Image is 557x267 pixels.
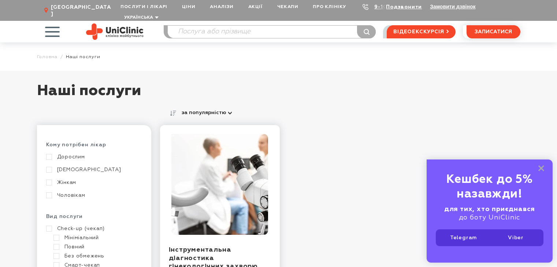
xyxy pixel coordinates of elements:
button: Замовити дзвінок [430,4,475,10]
a: Чоловікам [46,192,140,199]
a: Дорослим [46,154,140,160]
span: відеоекскурсія [393,26,444,38]
span: [GEOGRAPHIC_DATA] [51,4,113,17]
span: записатися [475,29,512,34]
img: Інструментальна діагностика гінекологічних захворювань [171,134,268,235]
a: Check-up (чекап) [46,225,140,232]
a: [DEMOGRAPHIC_DATA] [46,166,140,173]
a: Мініміальний [53,234,140,241]
a: Подзвонити [386,4,422,10]
span: Українська [124,15,153,20]
a: Повний [53,244,140,250]
a: Головна [37,54,58,60]
a: Без обмежень [53,253,140,259]
a: Viber [490,231,542,245]
b: для тих, хто приєднався [444,206,535,213]
button: Українська [122,15,159,20]
input: Послуга або прізвище [168,26,376,38]
a: відеоекскурсія [387,25,455,38]
img: Uniclinic [86,23,144,40]
div: Кешбек до 5% назавжди! [436,172,543,202]
h1: Наші послуги [37,82,520,108]
span: Наші послуги [66,54,100,60]
a: Жінкам [46,179,140,186]
button: за популярністю [178,108,235,118]
button: записатися [467,25,520,38]
div: Кому потрібен лікар [46,142,142,154]
a: Telegram [437,231,490,245]
a: 9-103 [374,4,390,10]
div: до боту UniClinic [436,205,543,222]
a: Інструментальна діагностика гінекологічних захворювань [169,134,271,235]
div: Вид послуги [46,213,142,225]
